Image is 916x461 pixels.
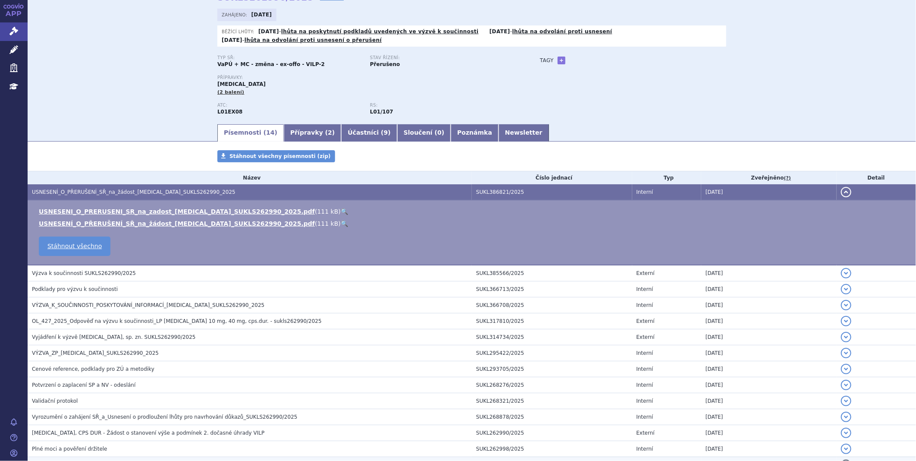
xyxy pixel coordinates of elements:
[32,334,196,340] span: Vyjádření k výzvě LENVIMA, sp. zn. SUKLS262990/2025
[841,364,851,374] button: detail
[637,286,653,292] span: Interní
[512,28,612,35] a: lhůta na odvolání proti usnesení
[841,380,851,390] button: detail
[701,393,837,409] td: [DATE]
[217,61,325,67] strong: VaPÚ + MC - změna - ex-offo - VILP-2
[217,55,361,60] p: Typ SŘ:
[281,28,479,35] a: lhůta na poskytnutí podkladů uvedených ve výzvě k součinnosti
[558,57,565,64] a: +
[217,89,245,95] span: (2 balení)
[701,361,837,377] td: [DATE]
[217,81,266,87] span: [MEDICAL_DATA]
[489,28,510,35] strong: [DATE]
[540,55,554,66] h3: Tagy
[370,109,393,115] strong: lenvatinib
[784,175,791,181] abbr: (?)
[701,184,837,200] td: [DATE]
[472,377,632,393] td: SUKL268276/2025
[841,284,851,294] button: detail
[472,393,632,409] td: SUKL268321/2025
[251,12,272,18] strong: [DATE]
[637,189,653,195] span: Interní
[637,382,653,388] span: Interní
[472,441,632,457] td: SUKL262998/2025
[472,265,632,281] td: SUKL385566/2025
[245,37,382,43] a: lhůta na odvolání proti usnesení o přerušení
[266,129,274,136] span: 14
[217,75,523,80] p: Přípravky:
[472,329,632,345] td: SUKL314734/2025
[841,268,851,278] button: detail
[837,171,916,184] th: Detail
[841,412,851,422] button: detail
[32,382,135,388] span: Potvrzení o zaplacení SP a NV - odeslání
[632,171,702,184] th: Typ
[370,103,514,108] p: RS:
[39,219,907,228] li: ( )
[32,270,136,276] span: Výzva k součinnosti SUKLS262990/2025
[637,446,653,452] span: Interní
[32,318,322,324] span: OL_427_2025_Odpověď na výzvu k součinnosti_LP LENVIMA 10 mg, 40 mg, cps.dur. - sukls262990/2025
[841,348,851,358] button: detail
[701,329,837,345] td: [DATE]
[472,361,632,377] td: SUKL293705/2025
[637,318,655,324] span: Externí
[701,281,837,297] td: [DATE]
[217,109,243,115] strong: LENVATINIB
[32,286,118,292] span: Podklady pro výzvu k součinnosti
[701,377,837,393] td: [DATE]
[32,302,264,308] span: VÝZVA_K_SOUČINNOSTI_POSKYTOVÁNÍ_INFORMACÍ_LENVIMA_SUKLS262990_2025
[489,28,612,35] p: -
[701,345,837,361] td: [DATE]
[841,428,851,438] button: detail
[217,150,335,162] a: Stáhnout všechny písemnosti (zip)
[39,220,315,227] a: USNESENÍ_O_PŘERUŠENÍ_SŘ_na_žádost_[MEDICAL_DATA]_SUKLS262990_2025.pdf
[701,313,837,329] td: [DATE]
[841,444,851,454] button: detail
[841,332,851,342] button: detail
[472,425,632,441] td: SUKL262990/2025
[222,11,249,18] span: Zahájeno:
[32,366,154,372] span: Cenové reference, podklady pro ZÚ a metodiky
[229,153,331,159] span: Stáhnout všechny písemnosti (zip)
[701,265,837,281] td: [DATE]
[222,28,256,35] span: Běžící lhůty:
[637,430,655,436] span: Externí
[499,124,549,142] a: Newsletter
[637,302,653,308] span: Interní
[637,398,653,404] span: Interní
[472,184,632,200] td: SUKL386821/2025
[341,220,348,227] a: 🔍
[472,171,632,184] th: Číslo jednací
[701,297,837,313] td: [DATE]
[370,61,400,67] strong: Přerušeno
[32,350,159,356] span: VÝZVA_ZP_LENVIMA_SUKLS262990_2025
[451,124,499,142] a: Poznámka
[32,446,107,452] span: Plné moci a pověření držitele
[32,430,264,436] span: LENVIMA, CPS DUR - Žádost o stanovení výše a podmínek 2. dočasné úhrady VILP
[317,208,339,215] span: 111 kB
[39,207,907,216] li: ( )
[258,28,279,35] strong: [DATE]
[258,28,479,35] p: -
[217,124,284,142] a: Písemnosti (14)
[637,414,653,420] span: Interní
[637,334,655,340] span: Externí
[217,103,361,108] p: ATC:
[472,313,632,329] td: SUKL317810/2025
[841,187,851,197] button: detail
[472,281,632,297] td: SUKL366713/2025
[32,189,235,195] span: USNESENÍ_O_PŘERUŠENÍ_SŘ_na_žádost_LENVIMA_SUKLS262990_2025
[39,208,315,215] a: USNESENI_O_PRERUSENI_SR_na_zadost_[MEDICAL_DATA]_SUKLS262990_2025.pdf
[637,270,655,276] span: Externí
[317,220,339,227] span: 111 kB
[370,55,514,60] p: Stav řízení:
[701,409,837,425] td: [DATE]
[841,300,851,310] button: detail
[32,414,298,420] span: Vyrozumění o zahájení SŘ_a_Usnesení o prodloužení lhůty pro navrhování důkazů_SUKLS262990/2025
[437,129,442,136] span: 0
[222,37,242,43] strong: [DATE]
[384,129,388,136] span: 9
[841,396,851,406] button: detail
[39,237,110,256] a: Stáhnout všechno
